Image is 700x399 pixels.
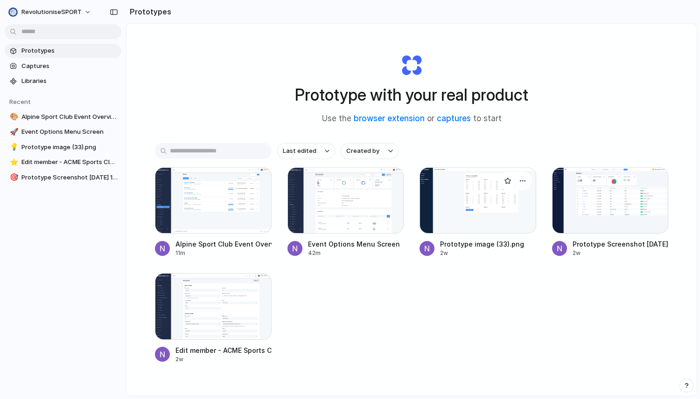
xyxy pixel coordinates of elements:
button: 💡 [8,143,18,152]
button: Created by [341,143,399,159]
span: Created by [346,146,379,156]
div: 2w [440,249,524,257]
a: browser extension [354,114,425,123]
div: 2w [175,355,272,364]
span: Prototype Screenshot [DATE] 10.40.08 am.png [21,173,118,182]
a: Edit member - ACME Sports Club, (Inc) - revolutioniseSPORTEdit member - ACME Sports Club, (Inc) -... [155,273,272,363]
span: Libraries [21,76,118,86]
span: Last edited [283,146,316,156]
a: 💡Prototype image (33).png [5,140,121,154]
a: Event Options Menu ScreenEvent Options Menu Screen42m [287,167,404,257]
a: Prototypes [5,44,121,58]
button: revolutioniseSPORT [5,5,96,20]
div: 🎨 [10,111,16,122]
button: 🎨 [8,112,18,122]
span: Captures [21,62,118,71]
span: Event Options Menu Screen [21,127,118,137]
a: Prototype image (33).pngPrototype image (33).png2w [420,167,536,257]
div: Event Options Menu Screen [308,239,400,249]
div: 2w [573,249,669,257]
div: 11m [175,249,272,257]
span: Edit member - ACME Sports Club, (Inc) - revolutioniseSPORT [21,158,118,167]
a: Alpine Sport Club Event Overview PageAlpine Sport Club Event Overview Page11m [155,167,272,257]
div: 💡 [10,142,16,152]
button: 🚀 [8,127,18,137]
a: 🎨Alpine Sport Club Event Overview Page [5,110,121,124]
div: Prototype image (33).png [440,239,524,249]
div: 42m [308,249,400,257]
h1: Prototype with your real product [295,83,528,107]
a: 🚀Event Options Menu Screen [5,125,121,139]
a: captures [437,114,471,123]
a: Captures [5,59,121,73]
a: 🎯Prototype Screenshot [DATE] 10.40.08 am.png [5,171,121,185]
div: Edit member - ACME Sports Club, (Inc) - revolutioniseSPORT [175,345,272,355]
div: 🎯 [10,172,16,183]
button: 🎯 [8,173,18,182]
span: revolutioniseSPORT [21,7,82,17]
button: ⭐ [8,158,18,167]
div: ⭐ [10,157,16,168]
span: Alpine Sport Club Event Overview Page [21,112,118,122]
span: Prototypes [21,46,118,55]
div: Prototype Screenshot [DATE] 10.40.08 am.png [573,239,669,249]
a: ⭐Edit member - ACME Sports Club, (Inc) - revolutioniseSPORT [5,155,121,169]
h2: Prototypes [126,6,171,17]
span: Prototype image (33).png [21,143,118,152]
span: Use the or to start [322,113,502,125]
a: Prototype Screenshot 2025-09-03 at 10.40.08 am.pngPrototype Screenshot [DATE] 10.40.08 am.png2w [552,167,669,257]
span: Recent [9,98,31,105]
div: Alpine Sport Club Event Overview Page [175,239,272,249]
div: 🚀 [10,127,16,138]
button: Last edited [277,143,335,159]
a: Libraries [5,74,121,88]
